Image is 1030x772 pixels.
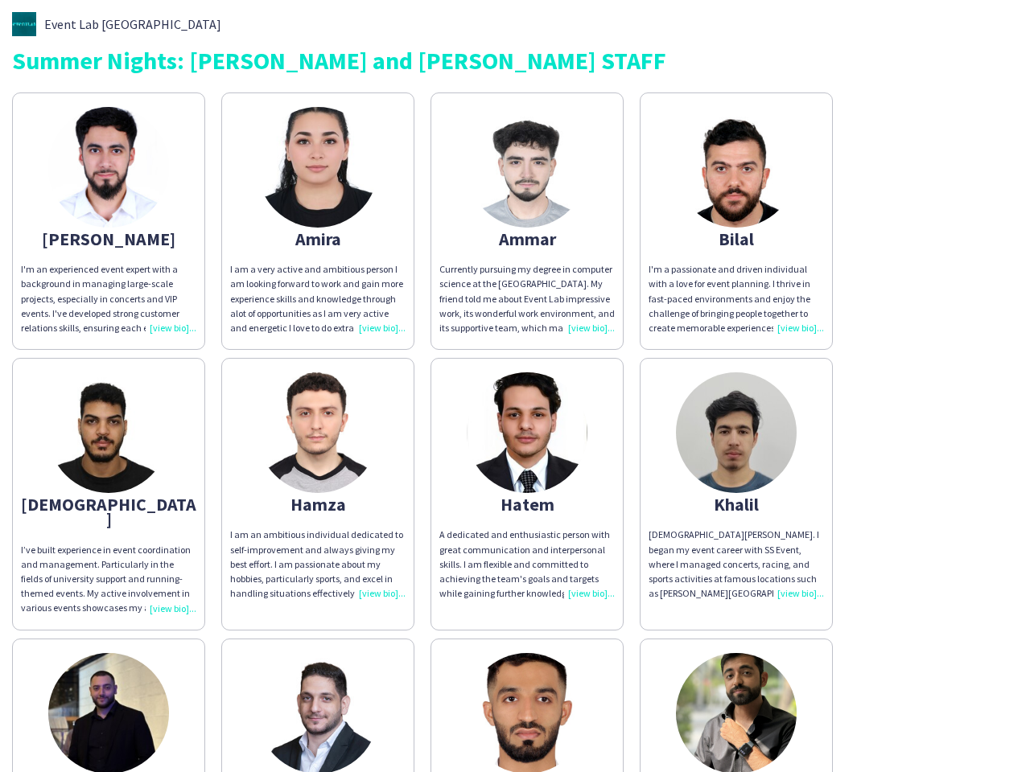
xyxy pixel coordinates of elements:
div: I'm an experienced event expert with a background in managing large-scale projects, especially in... [21,262,196,335]
div: Bilal [649,232,824,246]
img: thumb-673c639ac01e8.jpg [467,372,587,493]
img: thumb-66e6fcdf1b303.jpg [48,372,169,493]
img: thumb-6691deac1da77.jpg [257,107,378,228]
div: Hatem [439,497,615,511]
img: thumb-663bc3c1b18ef.jpg [467,107,587,228]
div: A dedicated and enthusiastic person with great communication and interpersonal skills. I am flexi... [439,528,615,601]
div: Summer Nights: [PERSON_NAME] and [PERSON_NAME] STAFF [12,48,1018,72]
span: Event Lab [GEOGRAPHIC_DATA] [44,17,221,31]
div: I'm a passionate and driven individual with a love for event planning. I thrive in fast-paced env... [649,262,824,335]
img: thumb-501d336b-d299-4b51-a571-f4ce7ec5286e.jpg [12,12,36,36]
div: Hamza [230,497,406,511]
div: [DEMOGRAPHIC_DATA] [21,497,196,526]
img: thumb-65afb8cedd203.jpg [676,372,797,493]
div: I’ve built experience in event coordination and management. Particularly in the fields of univers... [21,543,196,616]
div: I am a very active and ambitious person I am looking forward to work and gain more experience ski... [230,262,406,335]
div: [PERSON_NAME] [21,232,196,246]
div: I am an ambitious individual dedicated to self-improvement and always giving my best effort. I am... [230,528,406,601]
div: [DEMOGRAPHIC_DATA][PERSON_NAME]. I began my event career with SS Event, where I managed concerts,... [649,528,824,601]
img: thumb-67f6b8e23953b.jpeg [48,107,169,228]
div: Amira [230,232,406,246]
img: thumb-6638d2919bbb7.jpeg [676,107,797,228]
div: Currently pursuing my degree in computer science at the [GEOGRAPHIC_DATA]. My friend told me abou... [439,262,615,335]
div: Ammar [439,232,615,246]
div: Khalil [649,497,824,511]
img: thumb-670a5f64c6d4c.jpeg [257,372,378,493]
